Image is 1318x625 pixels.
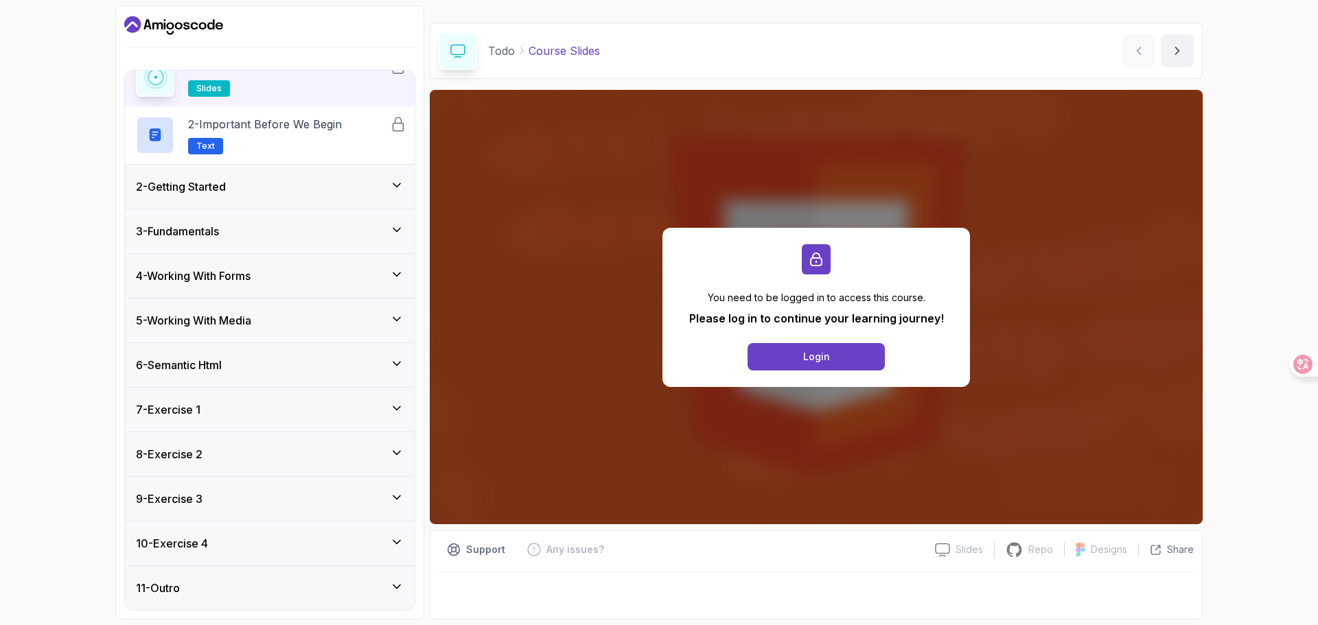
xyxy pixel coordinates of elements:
h3: 9 - Exercise 3 [136,491,203,507]
button: 2-Getting Started [125,165,415,209]
h3: 5 - Working With Media [136,312,251,329]
p: Course Slides [529,43,600,59]
button: 6-Semantic Html [125,343,415,387]
h3: 10 - Exercise 4 [136,535,208,552]
p: Any issues? [546,543,604,556]
span: Text [196,141,215,152]
button: 10-Exercise 4 [125,521,415,565]
p: Share [1167,543,1194,556]
button: Login [748,343,885,370]
p: Repo [1028,543,1053,556]
p: Slides [956,543,983,556]
h3: 8 - Exercise 2 [136,446,203,462]
p: You need to be logged in to access this course. [689,291,944,305]
h3: 11 - Outro [136,580,180,596]
button: 8-Exercise 2 [125,432,415,476]
button: 1-Course Slidesslides [136,58,404,97]
button: Share [1138,543,1194,556]
h3: 6 - Semantic Html [136,357,222,373]
button: 9-Exercise 3 [125,477,415,521]
button: 2-Important Before We BeginText [136,116,404,154]
button: 7-Exercise 1 [125,388,415,432]
button: next content [1161,34,1194,67]
span: slides [196,83,222,94]
button: 4-Working With Forms [125,254,415,298]
a: Dashboard [124,14,223,36]
button: 11-Outro [125,566,415,610]
h3: 7 - Exercise 1 [136,401,200,418]
h3: 2 - Getting Started [136,178,226,195]
button: 5-Working With Media [125,298,415,342]
div: Login [803,350,830,364]
p: 2 - Important Before We Begin [188,116,342,132]
p: Designs [1091,543,1127,556]
p: Please log in to continue your learning journey! [689,310,944,327]
button: previous content [1122,34,1155,67]
button: Support button [439,539,513,561]
p: Support [466,543,505,556]
h3: 3 - Fundamentals [136,223,219,239]
p: Todo [488,43,515,59]
h3: 4 - Working With Forms [136,268,251,284]
button: 3-Fundamentals [125,209,415,253]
